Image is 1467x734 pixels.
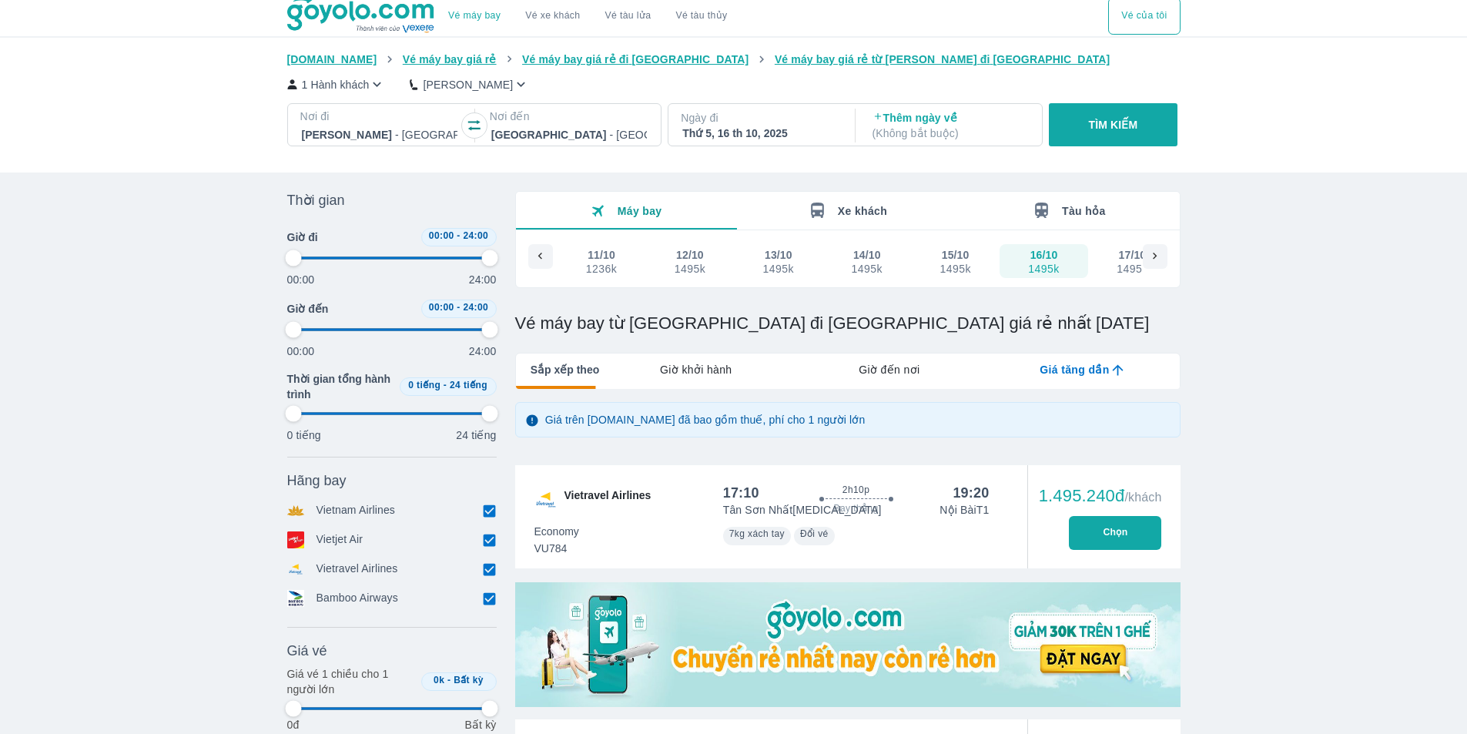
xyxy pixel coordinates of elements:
p: 00:00 [287,272,315,287]
span: Tàu hỏa [1062,205,1106,217]
p: Nơi đi [300,109,459,124]
p: Nội Bài T1 [939,502,989,518]
p: 24:00 [469,344,497,359]
p: TÌM KIẾM [1089,117,1138,132]
a: Vé máy bay [448,10,501,22]
p: ( Không bắt buộc ) [872,126,1028,141]
div: 1495k [1028,263,1059,275]
button: 1 Hành khách [287,76,386,92]
p: [PERSON_NAME] [423,77,513,92]
p: Giá trên [DOMAIN_NAME] đã bao gồm thuế, phí cho 1 người lớn [545,412,866,427]
div: 17:10 [723,484,759,502]
button: TÌM KIẾM [1049,103,1177,146]
span: 2h10p [842,484,869,496]
nav: breadcrumb [287,52,1181,67]
span: 24:00 [463,230,488,241]
div: 19:20 [953,484,989,502]
p: Tân Sơn Nhất [MEDICAL_DATA] [723,502,882,518]
span: Giá tăng dần [1040,362,1109,377]
div: 1495k [675,263,705,275]
p: Giá vé 1 chiều cho 1 người lớn [287,666,415,697]
div: Thứ 5, 16 th 10, 2025 [682,126,838,141]
div: 1495k [851,263,882,275]
p: Thêm ngày về [872,110,1028,141]
span: 00:00 [429,302,454,313]
p: 0 tiếng [287,427,321,443]
span: Giờ đến nơi [859,362,919,377]
span: VU784 [534,541,579,556]
span: [DOMAIN_NAME] [287,53,377,65]
span: - [444,380,447,390]
span: Giờ đến [287,301,329,317]
p: 00:00 [287,344,315,359]
span: Máy bay [618,205,662,217]
span: Vé máy bay giá rẻ đi [GEOGRAPHIC_DATA] [522,53,749,65]
button: [PERSON_NAME] [410,76,529,92]
div: 11/10 [588,247,615,263]
p: 1 Hành khách [302,77,370,92]
span: Giá vé [287,642,327,660]
span: Xe khách [838,205,887,217]
p: Vietnam Airlines [317,502,396,519]
div: 13/10 [765,247,792,263]
span: Vietravel Airlines [564,488,651,512]
div: 1.495.240đ [1039,487,1162,505]
span: 00:00 [429,230,454,241]
p: Vietjet Air [317,531,363,548]
div: 1495k [1117,263,1147,275]
span: - [457,302,460,313]
span: Giờ đi [287,230,318,245]
span: Giờ khởi hành [660,362,732,377]
p: Vietravel Airlines [317,561,398,578]
span: Thời gian [287,191,345,209]
span: /khách [1124,491,1161,504]
span: Đổi vé [800,528,829,539]
div: 17/10 [1119,247,1147,263]
span: - [447,675,450,685]
a: Vé xe khách [525,10,580,22]
div: 14/10 [853,247,881,263]
div: 1495k [763,263,794,275]
div: 12/10 [676,247,704,263]
p: Ngày đi [681,110,839,126]
span: - [457,230,460,241]
p: Bamboo Airways [317,590,398,607]
img: media-0 [515,582,1181,707]
button: Chọn [1069,516,1161,550]
span: 0k [434,675,444,685]
span: 0 tiếng [408,380,440,390]
span: Vé máy bay giá rẻ [403,53,497,65]
p: Bất kỳ [464,717,496,732]
div: 1236k [586,263,617,275]
p: 0đ [287,717,300,732]
div: 16/10 [1030,247,1058,263]
div: 1495k [939,263,970,275]
span: Vé máy bay giá rẻ từ [PERSON_NAME] đi [GEOGRAPHIC_DATA] [775,53,1110,65]
span: 7kg xách tay [729,528,785,539]
span: Hãng bay [287,471,347,490]
span: Sắp xếp theo [531,362,600,377]
span: Bất kỳ [454,675,484,685]
h1: Vé máy bay từ [GEOGRAPHIC_DATA] đi [GEOGRAPHIC_DATA] giá rẻ nhất [DATE] [515,313,1181,334]
img: VU [534,488,558,512]
span: Thời gian tổng hành trình [287,371,394,402]
div: 15/10 [942,247,970,263]
div: lab API tabs example [599,354,1179,386]
p: 24 tiếng [456,427,496,443]
p: Nơi đến [490,109,648,124]
span: 24 tiếng [450,380,487,390]
span: 24:00 [463,302,488,313]
span: Economy [534,524,579,539]
p: 24:00 [469,272,497,287]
